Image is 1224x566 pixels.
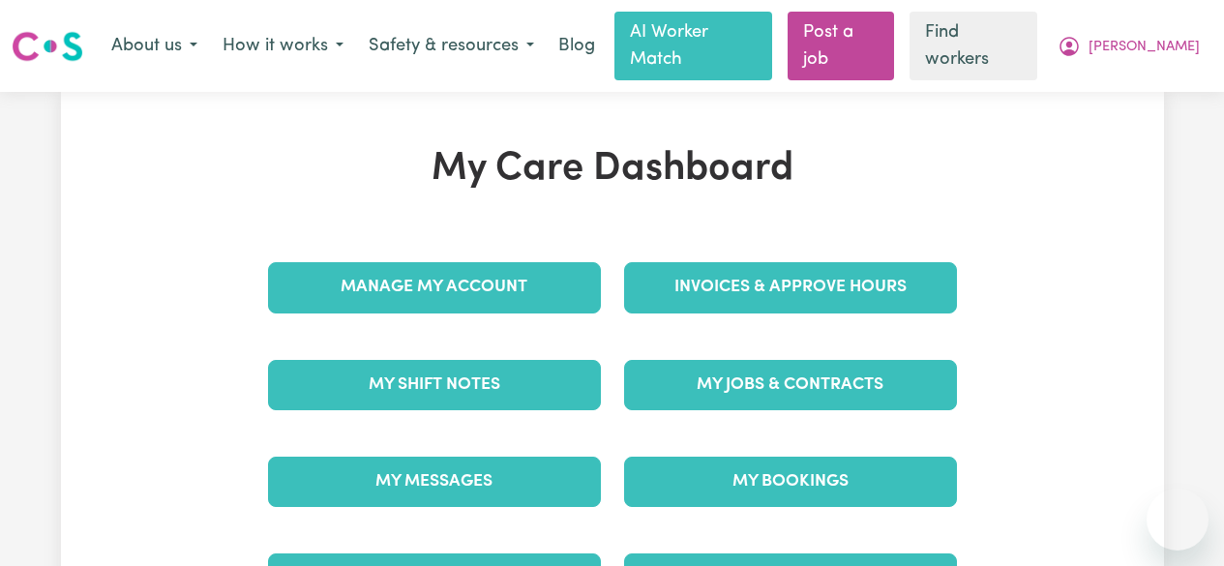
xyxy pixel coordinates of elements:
a: Post a job [788,12,894,80]
a: My Bookings [624,457,957,507]
a: Careseekers logo [12,24,83,69]
a: My Messages [268,457,601,507]
h1: My Care Dashboard [256,146,969,193]
iframe: Button to launch messaging window [1147,489,1209,551]
a: Invoices & Approve Hours [624,262,957,313]
a: Blog [547,25,607,68]
a: AI Worker Match [614,12,772,80]
button: About us [99,26,210,67]
a: Find workers [910,12,1037,80]
img: Careseekers logo [12,29,83,64]
a: Manage My Account [268,262,601,313]
a: My Shift Notes [268,360,601,410]
span: [PERSON_NAME] [1089,37,1200,58]
button: My Account [1045,26,1212,67]
button: Safety & resources [356,26,547,67]
button: How it works [210,26,356,67]
a: My Jobs & Contracts [624,360,957,410]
